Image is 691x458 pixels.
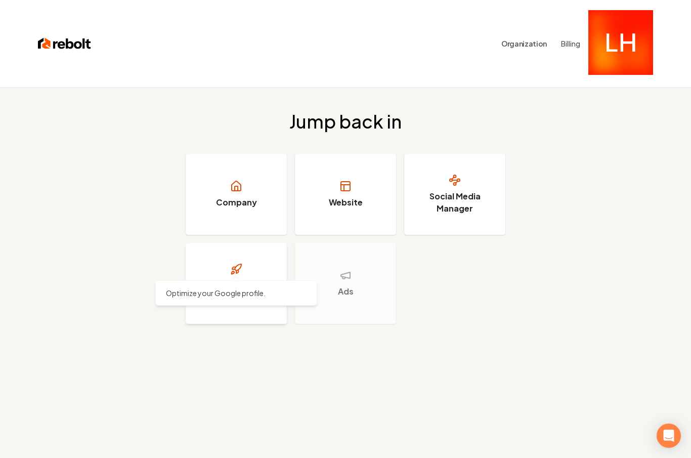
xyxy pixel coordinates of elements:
a: Google Profile Optimizer [186,243,287,324]
h2: Jump back in [289,111,402,132]
img: Luis Hernandez [588,10,653,75]
h3: Ads [338,285,354,298]
a: Company [186,154,287,235]
div: Open Intercom Messenger [657,424,681,448]
img: Rebolt Logo [38,36,91,51]
button: Billing [561,38,580,49]
button: Organization [495,34,553,53]
h3: Social Media Manager [417,190,493,215]
p: Optimize your Google profile. [166,288,307,298]
button: Open user button [588,10,653,75]
a: Website [295,154,396,235]
h3: Website [329,196,363,209]
h3: Company [216,196,257,209]
h3: Google Profile Optimizer [198,279,274,304]
a: Social Media Manager [404,154,505,235]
